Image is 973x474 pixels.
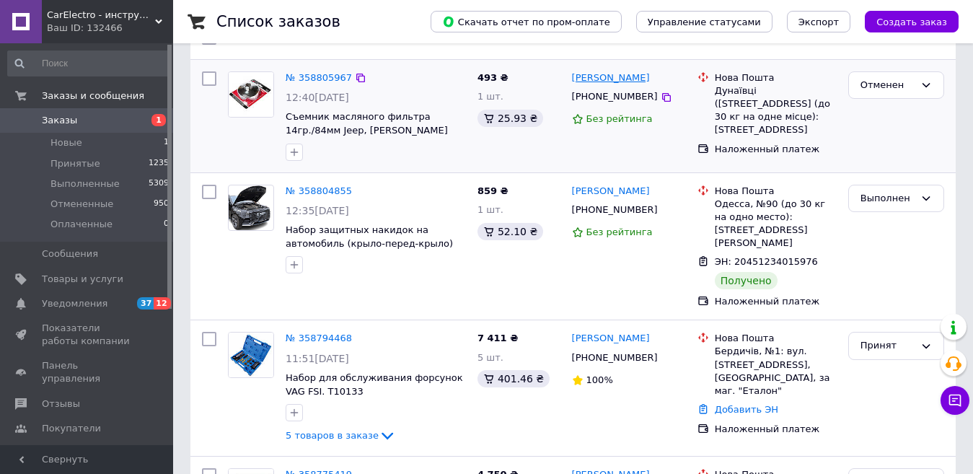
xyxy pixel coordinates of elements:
div: Наложенный платеж [715,423,837,436]
span: Управление статусами [648,17,761,27]
div: Наложенный платеж [715,143,837,156]
span: Принятые [50,157,100,170]
span: 493 ₴ [477,72,508,83]
a: Фото товару [228,185,274,231]
a: Добавить ЭН [715,404,778,415]
div: Нова Пошта [715,185,837,198]
div: Дунаївці ([STREET_ADDRESS] (до 30 кг на одне місце): [STREET_ADDRESS] [715,84,837,137]
a: № 358794468 [286,333,352,343]
button: Управление статусами [636,11,772,32]
div: Нова Пошта [715,71,837,84]
div: Бердичів, №1: вул. [STREET_ADDRESS], [GEOGRAPHIC_DATA], за маг. "Еталон" [715,345,837,398]
span: 100% [586,374,613,385]
span: Скачать отчет по пром-оплате [442,15,610,28]
a: [PERSON_NAME] [572,332,650,346]
span: Покупатели [42,422,101,435]
span: Новые [50,136,82,149]
span: 12:35[DATE] [286,205,349,216]
div: Ваш ID: 132466 [47,22,173,35]
span: 12 [154,297,170,310]
span: CarElectro - инструмент и оборудование для автосервиса [47,9,155,22]
span: Оплаченные [50,218,113,231]
span: 5 товаров в заказе [286,430,379,441]
span: 1 шт. [477,91,503,102]
span: Сообщения [42,247,98,260]
span: 37 [137,297,154,310]
span: 11:51[DATE] [286,353,349,364]
span: Без рейтинга [586,113,653,124]
span: Заказы [42,114,77,127]
span: [PHONE_NUMBER] [572,91,658,102]
div: 401.46 ₴ [477,370,550,387]
span: Экспорт [798,17,839,27]
button: Создать заказ [865,11,959,32]
a: № 358804855 [286,185,352,196]
button: Скачать отчет по пром-оплате [431,11,622,32]
span: Товары и услуги [42,273,123,286]
span: 5309 [149,177,169,190]
span: 1 шт. [477,204,503,215]
span: Без рейтинга [586,227,653,237]
h1: Список заказов [216,13,340,30]
img: Фото товару [229,72,273,117]
a: Фото товару [228,71,274,118]
span: ЭН: 20451234015976 [715,256,818,267]
span: 7 411 ₴ [477,333,518,343]
div: Выполнен [860,191,915,206]
span: Отмененные [50,198,113,211]
span: Создать заказ [876,17,947,27]
img: Фото товару [229,185,273,230]
div: Принят [860,338,915,354]
div: Получено [715,272,778,289]
div: 25.93 ₴ [477,110,543,127]
span: 1 [151,114,166,126]
a: Набор защитных накидок на автомобиль (крыло-перед-крыло) [286,224,453,249]
a: [PERSON_NAME] [572,71,650,85]
div: Нова Пошта [715,332,837,345]
span: 859 ₴ [477,185,508,196]
span: [PHONE_NUMBER] [572,352,658,363]
a: 5 товаров в заказе [286,430,396,441]
span: 5 шт. [477,352,503,363]
span: 0 [164,218,169,231]
button: Экспорт [787,11,850,32]
span: Заказы и сообщения [42,89,144,102]
span: 12:40[DATE] [286,92,349,103]
img: Фото товару [229,333,273,377]
a: № 358805967 [286,72,352,83]
div: Отменен [860,78,915,93]
span: 1235 [149,157,169,170]
span: Выполненные [50,177,120,190]
span: [PHONE_NUMBER] [572,204,658,215]
input: Поиск [7,51,170,76]
span: Панель управления [42,359,133,385]
span: Уведомления [42,297,107,310]
span: Показатели работы компании [42,322,133,348]
a: [PERSON_NAME] [572,185,650,198]
a: Создать заказ [850,16,959,27]
span: Отзывы [42,398,80,411]
div: 52.10 ₴ [477,223,543,240]
div: Одесса, №90 (до 30 кг на одно место): [STREET_ADDRESS][PERSON_NAME] [715,198,837,250]
span: 1 [164,136,169,149]
a: Фото товару [228,332,274,378]
div: Наложенный платеж [715,295,837,308]
span: 950 [154,198,169,211]
button: Чат с покупателем [941,386,969,415]
a: Съемник масляного фильтра 14гр./84мм Jeep, [PERSON_NAME] OM642 CDI [286,111,448,149]
a: Набор для обслуживания форсунок VAG FSI. T10133 [286,372,463,397]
